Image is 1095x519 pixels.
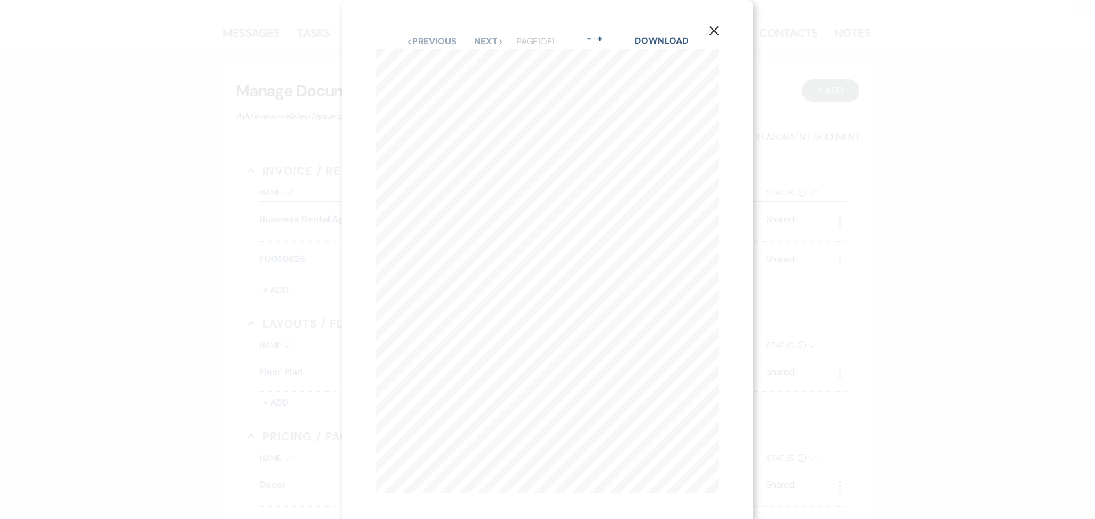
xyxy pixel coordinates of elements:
[635,35,688,47] a: Download
[595,34,605,43] button: +
[585,34,594,43] button: -
[407,37,456,46] button: Previous
[474,37,504,46] button: Next
[517,34,554,49] p: Page 1 of 1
